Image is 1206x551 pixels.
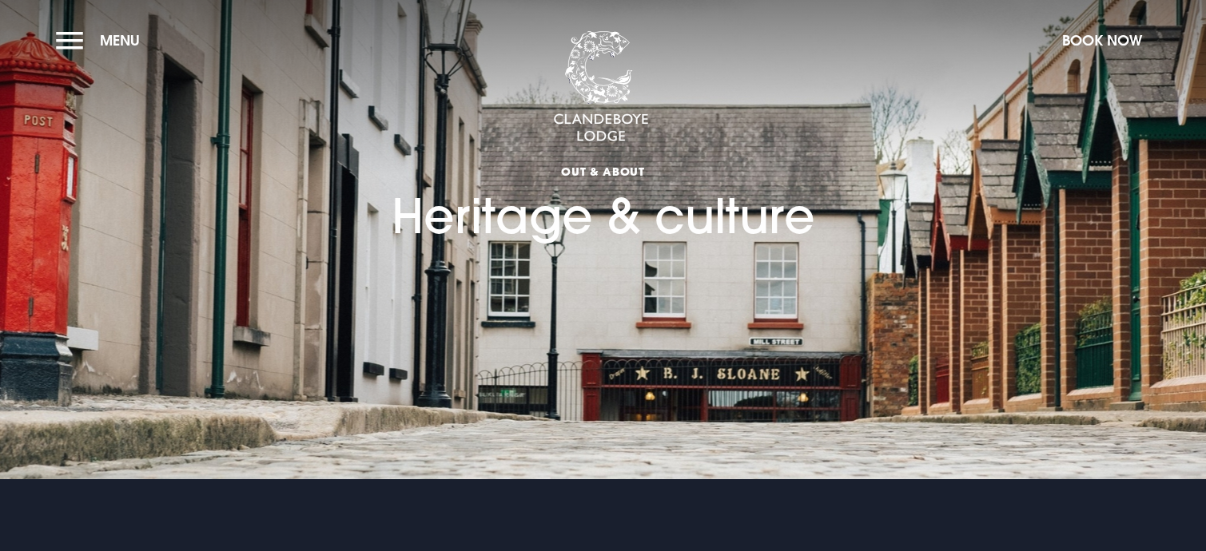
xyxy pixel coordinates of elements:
span: Menu [100,31,140,50]
button: Book Now [1054,23,1150,57]
span: OUT & ABOUT [392,164,815,179]
img: Clandeboye Lodge [553,31,649,143]
button: Menu [56,23,148,57]
h1: Heritage & culture [392,95,815,244]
